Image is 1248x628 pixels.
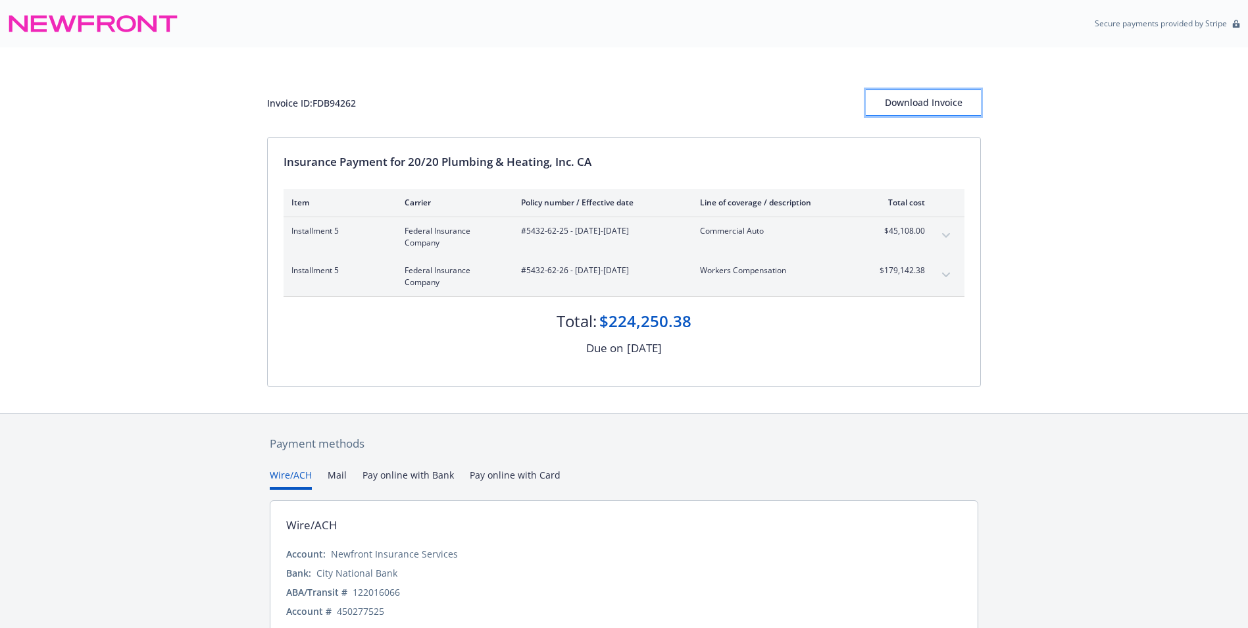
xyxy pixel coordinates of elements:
span: $45,108.00 [876,225,925,237]
span: Commercial Auto [700,225,855,237]
span: Workers Compensation [700,265,855,276]
div: Account # [286,604,332,618]
div: Due on [586,340,623,357]
span: Federal Insurance Company [405,225,500,249]
button: Pay online with Bank [362,468,454,490]
span: Federal Insurance Company [405,265,500,288]
button: expand content [936,225,957,246]
span: Installment 5 [291,265,384,276]
span: $179,142.38 [876,265,925,276]
div: [DATE] [627,340,662,357]
span: #5432-62-26 - [DATE]-[DATE] [521,265,679,276]
div: Total: [557,310,597,332]
div: 122016066 [353,585,400,599]
div: City National Bank [316,566,397,580]
div: Line of coverage / description [700,197,855,208]
div: Invoice ID: FDB94262 [267,96,356,110]
div: Carrier [405,197,500,208]
button: Download Invoice [866,90,981,116]
div: Bank: [286,566,311,580]
div: Item [291,197,384,208]
span: Installment 5 [291,225,384,237]
div: ABA/Transit # [286,585,347,599]
div: Payment methods [270,435,978,452]
div: Download Invoice [866,90,981,115]
button: Wire/ACH [270,468,312,490]
button: expand content [936,265,957,286]
div: Account: [286,547,326,561]
div: Installment 5Federal Insurance Company#5432-62-26 - [DATE]-[DATE]Workers Compensation$179,142.38e... [284,257,964,296]
div: 450277525 [337,604,384,618]
span: #5432-62-25 - [DATE]-[DATE] [521,225,679,237]
div: Installment 5Federal Insurance Company#5432-62-25 - [DATE]-[DATE]Commercial Auto$45,108.00expand ... [284,217,964,257]
button: Pay online with Card [470,468,561,490]
div: Insurance Payment for 20/20 Plumbing & Heating, Inc. CA [284,153,964,170]
div: Total cost [876,197,925,208]
div: $224,250.38 [599,310,691,332]
div: Policy number / Effective date [521,197,679,208]
p: Secure payments provided by Stripe [1095,18,1227,29]
button: Mail [328,468,347,490]
div: Newfront Insurance Services [331,547,458,561]
div: Wire/ACH [286,517,337,534]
